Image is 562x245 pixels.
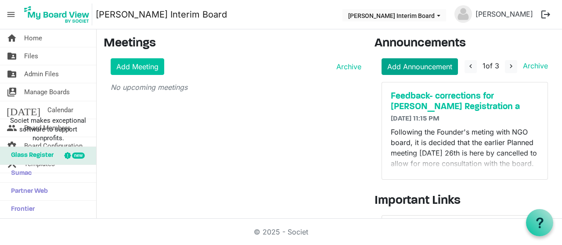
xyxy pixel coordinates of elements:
[483,61,499,70] span: of 3
[507,62,515,70] span: navigate_next
[3,6,19,23] span: menu
[7,165,32,182] span: Sumac
[467,62,475,70] span: navigate_before
[537,5,555,24] button: logout
[254,227,308,236] a: © 2025 - Societ
[24,83,70,101] span: Manage Boards
[47,101,73,119] span: Calendar
[24,29,42,47] span: Home
[7,101,40,119] span: [DATE]
[519,61,548,70] a: Archive
[465,60,477,73] button: navigate_before
[505,60,517,73] button: navigate_next
[375,194,555,209] h3: Important Links
[111,58,164,75] a: Add Meeting
[333,61,361,72] a: Archive
[391,127,539,190] p: Following the Founder's meting with NGO board, it is decided that the earlier Planned meeting [DA...
[7,83,17,101] span: switch_account
[382,58,458,75] a: Add Announcement
[22,4,96,25] a: My Board View Logo
[4,116,92,142] span: Societ makes exceptional software to support nonprofits.
[472,5,537,23] a: [PERSON_NAME]
[22,4,92,25] img: My Board View Logo
[24,47,38,65] span: Files
[375,36,555,51] h3: Announcements
[7,65,17,83] span: folder_shared
[7,147,54,164] span: Glass Register
[342,9,446,21] button: RICCA Interim Board dropdownbutton
[111,82,361,92] p: No upcoming meetings
[7,183,48,200] span: Partner Web
[7,29,17,47] span: home
[104,36,361,51] h3: Meetings
[483,61,486,70] span: 1
[96,6,227,23] a: [PERSON_NAME] Interim Board
[391,91,539,112] a: Feedback- corrections for [PERSON_NAME] Registration a
[72,153,85,159] div: new
[7,47,17,65] span: folder_shared
[7,201,35,218] span: Frontier
[454,5,472,23] img: no-profile-picture.svg
[24,65,59,83] span: Admin Files
[391,115,440,122] span: [DATE] 11:15 PM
